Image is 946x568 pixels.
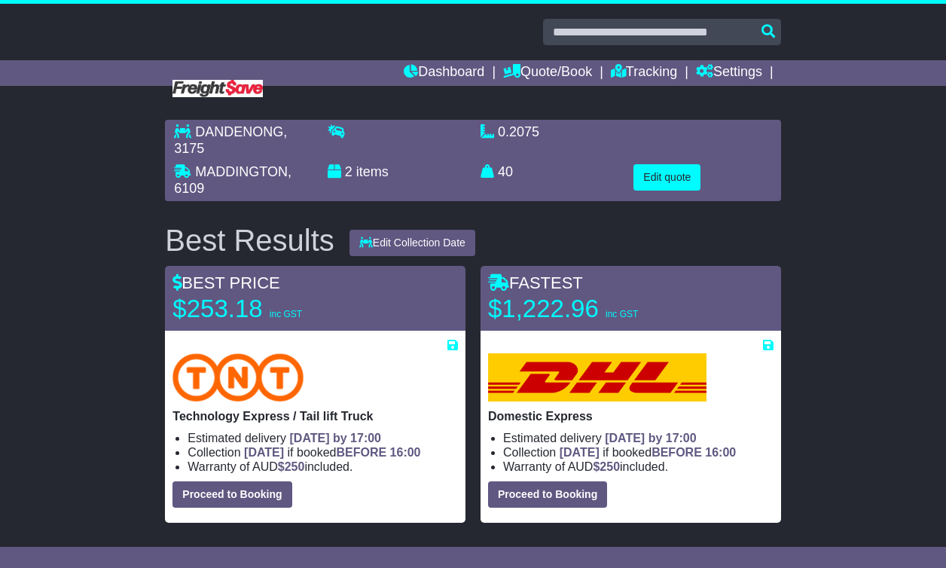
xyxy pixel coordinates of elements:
span: [DATE] [244,446,284,459]
span: , 3175 [174,124,287,156]
img: TNT Domestic: Technology Express / Tail lift Truck [172,353,304,402]
a: Tracking [611,60,677,86]
p: Domestic Express [488,409,774,423]
div: Best Results [157,224,342,257]
span: inc GST [606,309,638,319]
li: Estimated delivery [188,431,458,445]
a: Dashboard [404,60,484,86]
p: Technology Express / Tail lift Truck [172,409,458,423]
li: Warranty of AUD included. [188,460,458,474]
span: if booked [560,446,736,459]
span: DANDENONG [195,124,283,139]
img: Freight Save [172,80,263,97]
a: Quote/Book [503,60,592,86]
button: Edit Collection Date [349,230,475,256]
span: 2 [345,164,352,179]
span: 16:00 [390,446,421,459]
span: $ [593,460,620,473]
span: BEFORE [336,446,386,459]
span: inc GST [270,309,302,319]
span: 250 [285,460,305,473]
span: 0.2075 [498,124,539,139]
li: Estimated delivery [503,431,774,445]
span: [DATE] by 17:00 [290,432,382,444]
span: 16:00 [705,446,736,459]
span: [DATE] [560,446,600,459]
p: $253.18 [172,294,361,324]
span: [DATE] by 17:00 [605,432,697,444]
span: BEST PRICE [172,273,279,292]
p: $1,222.96 [488,294,676,324]
button: Proceed to Booking [172,481,291,508]
button: Edit quote [633,164,700,191]
li: Collection [503,445,774,460]
span: BEFORE [652,446,702,459]
li: Warranty of AUD included. [503,460,774,474]
a: Settings [696,60,762,86]
span: items [356,164,389,179]
span: 250 [600,460,620,473]
span: $ [278,460,305,473]
span: MADDINGTON [195,164,288,179]
img: DHL: Domestic Express [488,353,706,402]
span: FASTEST [488,273,583,292]
button: Proceed to Booking [488,481,607,508]
span: if booked [244,446,420,459]
span: , 6109 [174,164,291,196]
span: 40 [498,164,513,179]
li: Collection [188,445,458,460]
